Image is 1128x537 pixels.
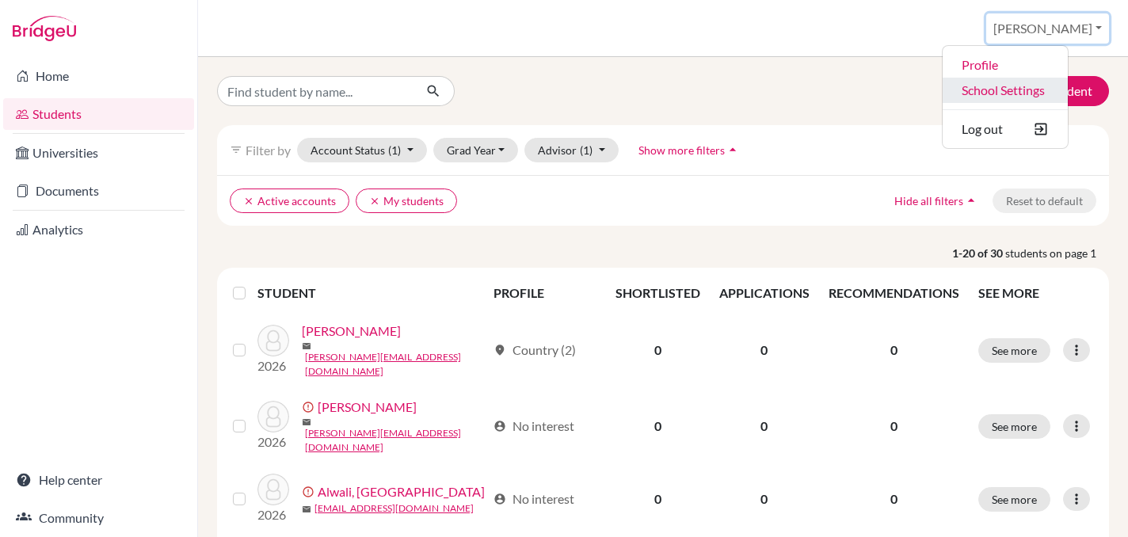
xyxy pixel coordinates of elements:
th: RECOMMENDATIONS [819,274,969,312]
a: Community [3,502,194,534]
td: 0 [606,388,710,464]
button: Grad Year [433,138,519,162]
span: account_circle [494,493,506,505]
span: Hide all filters [894,194,963,208]
p: 2026 [257,356,289,375]
i: arrow_drop_up [725,142,741,158]
i: clear [243,196,254,207]
button: clearMy students [356,189,457,213]
strong: 1-20 of 30 [952,245,1005,261]
ul: [PERSON_NAME] [942,45,1069,149]
th: APPLICATIONS [710,274,819,312]
div: No interest [494,417,574,436]
input: Find student by name... [217,76,413,106]
button: Log out [943,116,1068,142]
p: 2026 [257,432,289,451]
a: [PERSON_NAME][EMAIL_ADDRESS][DOMAIN_NAME] [305,350,486,379]
span: account_circle [494,420,506,432]
td: 0 [710,464,819,534]
span: location_on [494,344,506,356]
button: clearActive accounts [230,189,349,213]
p: 0 [829,417,959,436]
img: Alwali, Ajwad [257,474,289,505]
td: 0 [710,312,819,388]
p: 2026 [257,505,289,524]
a: Students [3,98,194,130]
button: Reset to default [993,189,1096,213]
p: 0 [829,341,959,360]
a: School Settings [943,78,1068,103]
p: 0 [829,489,959,508]
a: [PERSON_NAME] [318,398,417,417]
button: Account Status(1) [297,138,427,162]
a: Universities [3,137,194,169]
td: 0 [606,312,710,388]
td: 0 [606,464,710,534]
th: PROFILE [484,274,606,312]
i: filter_list [230,143,242,156]
span: Filter by [246,143,291,158]
span: mail [302,417,311,427]
i: clear [369,196,380,207]
a: [PERSON_NAME][EMAIL_ADDRESS][DOMAIN_NAME] [305,426,486,455]
span: students on page 1 [1005,245,1109,261]
div: No interest [494,489,574,508]
th: STUDENT [257,274,484,312]
button: Advisor(1) [524,138,619,162]
button: Hide all filtersarrow_drop_up [881,189,993,213]
span: error_outline [302,401,318,413]
a: [PERSON_NAME] [302,322,401,341]
th: SEE MORE [969,274,1103,312]
img: Adas, Ruben [257,401,289,432]
span: mail [302,505,311,514]
button: See more [978,487,1050,512]
span: mail [302,341,311,351]
th: SHORTLISTED [606,274,710,312]
button: Show more filtersarrow_drop_up [625,138,754,162]
div: Country (2) [494,341,576,360]
a: Help center [3,464,194,496]
a: Alwali, [GEOGRAPHIC_DATA] [318,482,485,501]
button: [PERSON_NAME] [986,13,1109,44]
a: Analytics [3,214,194,246]
a: [EMAIL_ADDRESS][DOMAIN_NAME] [314,501,474,516]
td: 0 [710,388,819,464]
a: Profile [943,52,1068,78]
span: Show more filters [638,143,725,157]
a: Documents [3,175,194,207]
img: Adas, Rebeca [257,325,289,356]
span: (1) [388,143,401,157]
span: error_outline [302,486,318,498]
a: Home [3,60,194,92]
img: Bridge-U [13,16,76,41]
i: arrow_drop_up [963,192,979,208]
span: (1) [580,143,593,157]
button: See more [978,338,1050,363]
button: See more [978,414,1050,439]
